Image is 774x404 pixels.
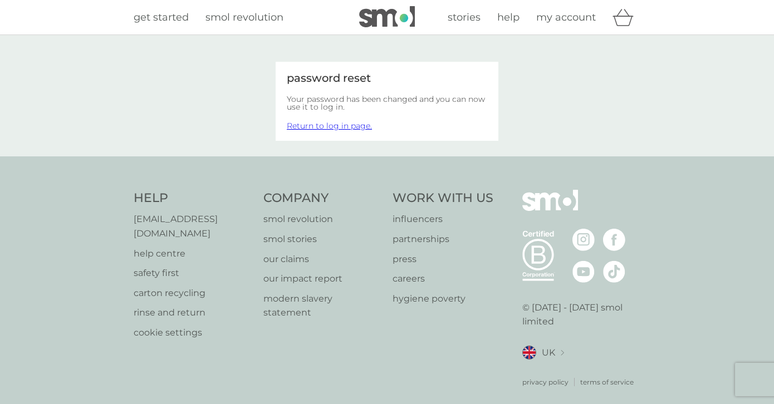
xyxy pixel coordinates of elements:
[134,247,252,261] a: help centre
[393,272,493,286] a: careers
[205,9,283,26] a: smol revolution
[448,9,481,26] a: stories
[263,232,382,247] a: smol stories
[205,11,283,23] span: smol revolution
[263,190,382,207] h4: Company
[580,377,634,387] a: terms of service
[359,6,415,27] img: smol
[448,11,481,23] span: stories
[263,252,382,267] a: our claims
[603,229,625,251] img: visit the smol Facebook page
[393,190,493,207] h4: Work With Us
[287,95,487,111] h2: Your password has been changed and you can now use it to log in.
[134,306,252,320] a: rinse and return
[572,229,595,251] img: visit the smol Instagram page
[522,300,641,329] p: © [DATE] - [DATE] smol limited
[263,292,382,320] a: modern slavery statement
[613,6,640,28] div: basket
[522,377,569,387] a: privacy policy
[572,260,595,283] img: visit the smol Youtube page
[393,232,493,247] a: partnerships
[393,212,493,226] a: influencers
[134,11,189,23] span: get started
[134,286,252,300] a: carton recycling
[263,272,382,286] a: our impact report
[497,11,520,23] span: help
[393,292,493,306] a: hygiene poverty
[134,9,189,26] a: get started
[393,252,493,267] a: press
[134,190,252,207] h4: Help
[536,9,596,26] a: my account
[263,212,382,226] a: smol revolution
[134,212,252,240] a: [EMAIL_ADDRESS][DOMAIN_NAME]
[561,350,564,356] img: select a new location
[522,346,536,359] img: UK flag
[134,326,252,340] a: cookie settings
[522,190,578,228] img: smol
[603,260,625,283] img: visit the smol Tiktok page
[134,266,252,280] a: safety first
[497,9,520,26] a: help
[287,121,372,131] a: Return to log in page.
[542,346,555,360] span: UK
[287,73,487,84] div: password reset
[536,11,596,23] span: my account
